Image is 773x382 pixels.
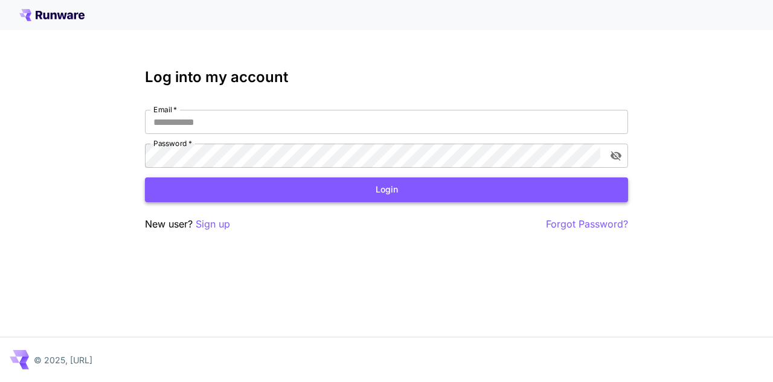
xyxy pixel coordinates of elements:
[153,104,177,115] label: Email
[145,217,230,232] p: New user?
[546,217,628,232] button: Forgot Password?
[605,145,627,167] button: toggle password visibility
[196,217,230,232] button: Sign up
[153,138,192,148] label: Password
[145,177,628,202] button: Login
[145,69,628,86] h3: Log into my account
[34,354,92,366] p: © 2025, [URL]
